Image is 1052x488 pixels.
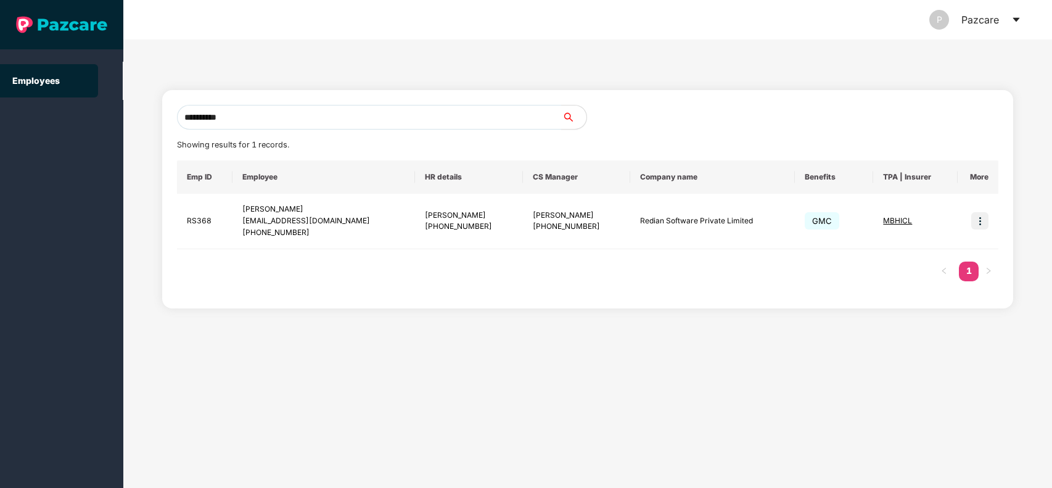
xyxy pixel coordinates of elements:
[795,160,874,194] th: Benefits
[979,262,998,281] button: right
[971,212,988,230] img: icon
[805,212,839,230] span: GMC
[561,105,587,130] button: search
[873,160,957,194] th: TPA | Insurer
[959,262,979,280] a: 1
[934,262,954,281] li: Previous Page
[425,221,513,233] div: [PHONE_NUMBER]
[177,194,232,249] td: RS368
[533,221,621,233] div: [PHONE_NUMBER]
[523,160,631,194] th: CS Manager
[1011,15,1021,25] span: caret-down
[177,160,232,194] th: Emp ID
[940,267,948,275] span: left
[979,262,998,281] li: Next Page
[242,204,405,215] div: [PERSON_NAME]
[242,215,405,227] div: [EMAIL_ADDRESS][DOMAIN_NAME]
[561,112,586,122] span: search
[425,210,513,221] div: [PERSON_NAME]
[177,140,289,149] span: Showing results for 1 records.
[985,267,992,275] span: right
[934,262,954,281] button: left
[12,75,60,86] a: Employees
[415,160,523,194] th: HR details
[937,10,942,30] span: P
[883,216,912,225] span: MBHICL
[533,210,621,221] div: [PERSON_NAME]
[958,160,999,194] th: More
[242,227,405,239] div: [PHONE_NUMBER]
[630,194,794,249] td: Redian Software Private Limited
[630,160,794,194] th: Company name
[959,262,979,281] li: 1
[232,160,415,194] th: Employee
